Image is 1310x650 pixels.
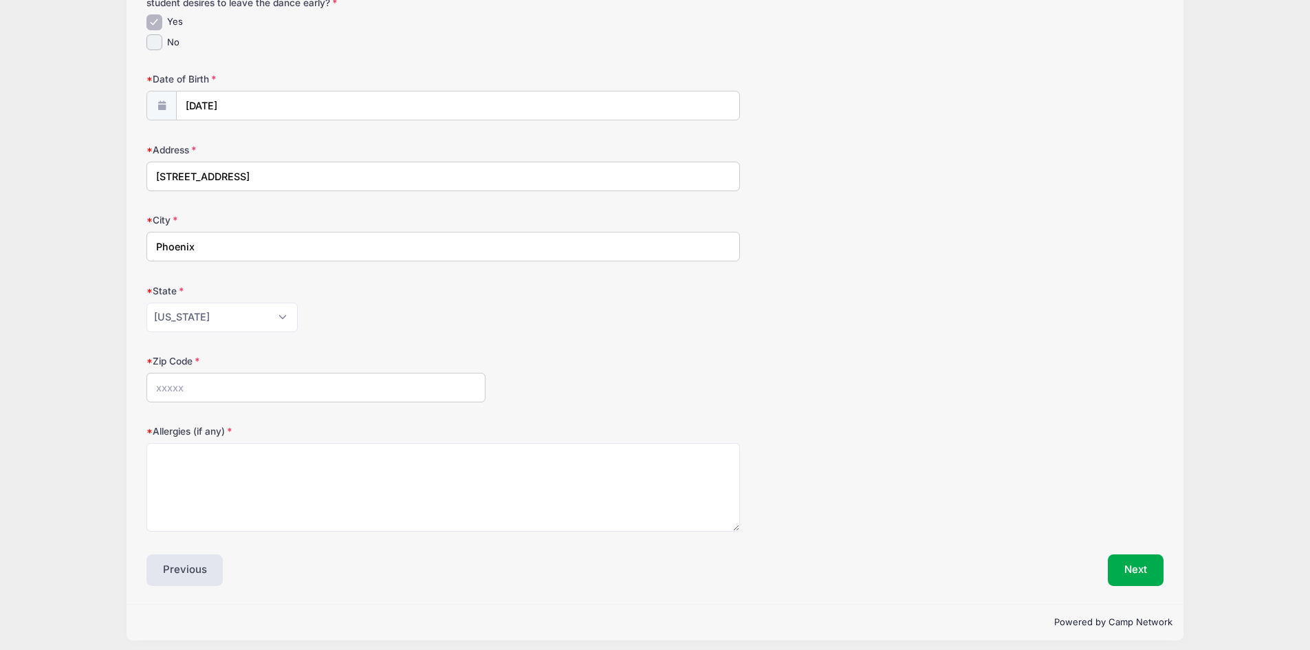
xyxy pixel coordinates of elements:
p: Powered by Camp Network [138,616,1172,629]
label: City [146,213,485,227]
button: Next [1108,554,1164,586]
label: Zip Code [146,354,485,368]
button: Previous [146,554,223,586]
input: xxxxx [146,373,485,402]
label: No [167,36,179,50]
label: Allergies (if any) [146,424,485,438]
label: Yes [167,15,183,29]
label: Address [146,143,485,157]
input: mm/dd/yyyy [176,91,740,120]
label: State [146,284,485,298]
label: Date of Birth [146,72,485,86]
